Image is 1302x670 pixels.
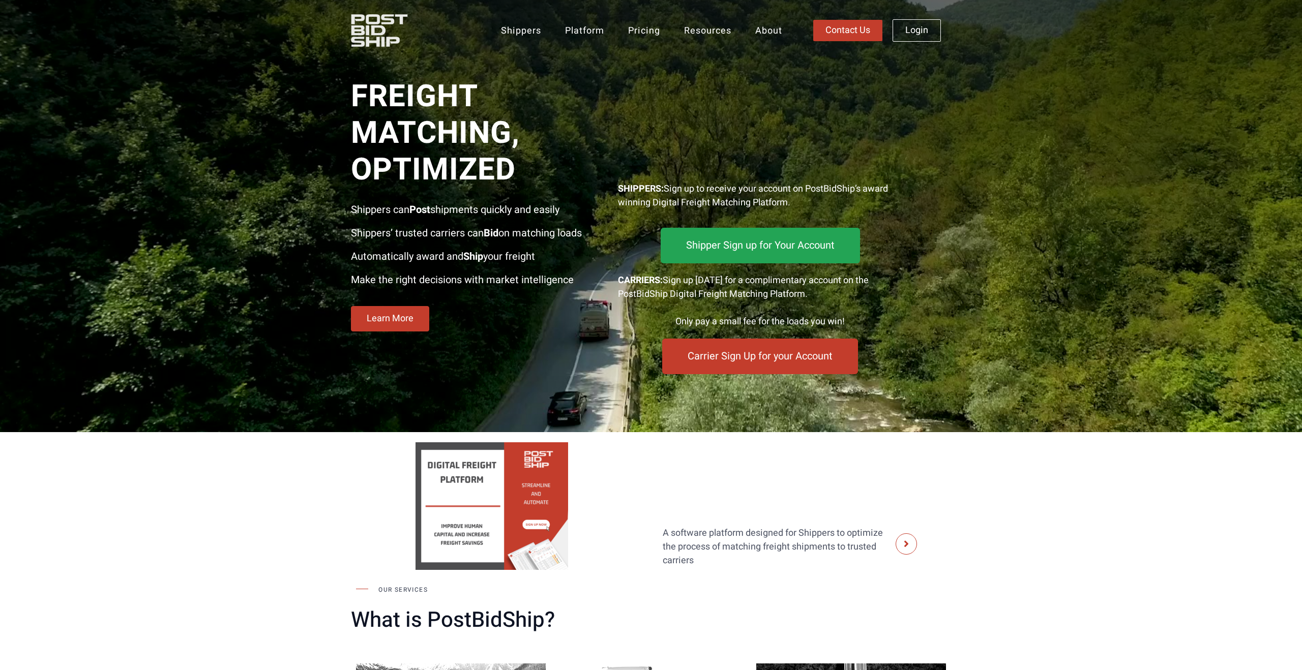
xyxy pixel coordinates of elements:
[825,26,870,35] span: Contact Us
[351,78,603,188] span: Freight Matching, Optimized
[351,226,603,241] p: Shippers’ trusted carriers can on matching loads
[554,19,615,43] a: Platform
[484,226,498,240] strong: Bid
[618,315,903,328] div: Only pay a small fee for the loads you win!
[688,351,833,361] span: Carrier Sign Up for your Account
[351,14,440,46] img: PostBidShip
[463,249,483,264] strong: Ship
[662,339,858,374] a: Carrier Sign Up for your Account
[409,202,430,217] strong: Post
[618,182,903,209] p: Sign up to receive your account on PostBidShip’s award winning Digital Freight Matching Platform.
[618,182,664,196] strong: SHIPPERS:
[905,26,928,35] span: Login
[813,20,882,41] a: Contact Us
[893,19,941,42] a: Login
[351,607,555,633] span: What is PostBidShip?
[661,228,860,263] a: Shipper Sign up for Your Account
[618,273,903,301] div: Sign up [DATE] for a complimentary account on the PostBidShip Digital Freight Matching Platform.
[686,240,835,251] span: Shipper Sign up for Your Account
[351,202,603,218] p: Shippers can shipments quickly and easily
[351,272,603,288] p: Make the right decisions with market intelligence
[673,19,742,43] a: Resources
[490,19,552,43] a: Shippers
[745,19,793,43] a: About
[663,526,891,567] p: A software platform designed for Shippers to optimize the process of matching freight shipments t...
[378,585,627,594] p: our services
[618,273,663,287] strong: CARRIERS:
[367,314,413,323] span: Learn More
[351,249,603,264] p: Automatically award and your freight
[617,19,671,43] a: Pricing
[351,306,429,331] a: Learn More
